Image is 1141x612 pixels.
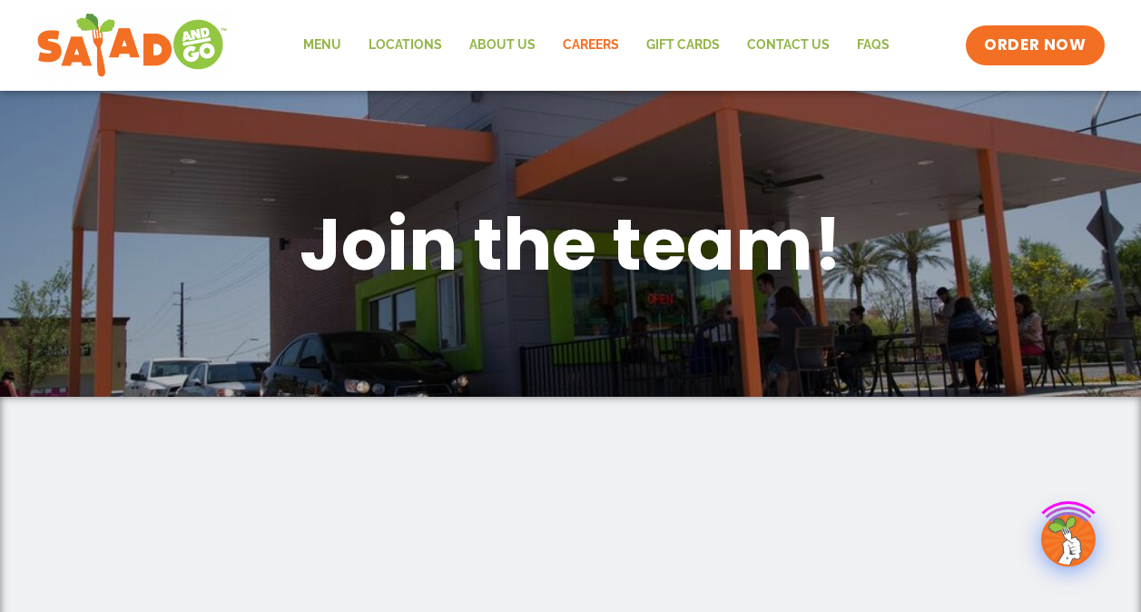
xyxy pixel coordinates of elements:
[290,25,903,66] nav: Menu
[456,25,549,66] a: About Us
[36,9,228,82] img: new-SAG-logo-768×292
[99,197,1043,291] h1: Join the team!
[984,35,1086,56] span: ORDER NOW
[966,25,1104,65] a: ORDER NOW
[633,25,733,66] a: GIFT CARDS
[549,25,633,66] a: Careers
[290,25,355,66] a: Menu
[843,25,903,66] a: FAQs
[733,25,843,66] a: Contact Us
[355,25,456,66] a: Locations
